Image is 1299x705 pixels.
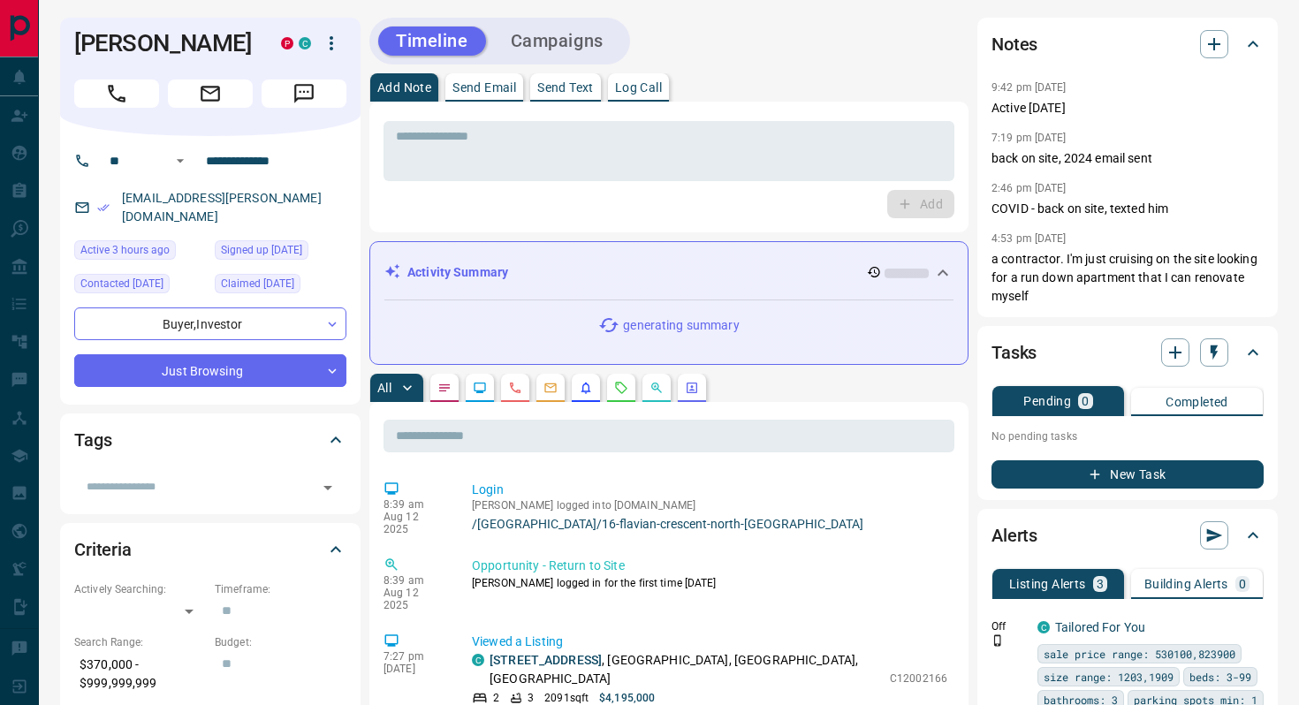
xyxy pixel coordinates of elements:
h2: Notes [991,30,1037,58]
p: Send Email [452,81,516,94]
svg: Lead Browsing Activity [473,381,487,395]
p: a contractor. I'm just cruising on the site looking for a run down apartment that I can renovate ... [991,250,1264,306]
svg: Listing Alerts [579,381,593,395]
div: property.ca [281,37,293,49]
span: size range: 1203,1909 [1044,668,1174,686]
div: condos.ca [1037,621,1050,633]
a: Tailored For You [1055,620,1145,634]
button: New Task [991,460,1264,489]
p: Actively Searching: [74,581,206,597]
p: Login [472,481,947,499]
p: 0 [1082,395,1089,407]
p: Log Call [615,81,662,94]
p: Active [DATE] [991,99,1264,117]
p: Activity Summary [407,263,508,282]
a: [STREET_ADDRESS] [490,653,602,667]
a: [EMAIL_ADDRESS][PERSON_NAME][DOMAIN_NAME] [122,191,322,224]
p: C12002166 [890,671,947,686]
p: Viewed a Listing [472,633,947,651]
p: No pending tasks [991,423,1264,450]
div: Tue Aug 12 2025 [74,240,206,265]
h2: Criteria [74,535,132,564]
h2: Tags [74,426,111,454]
p: 7:27 pm [384,650,445,663]
p: 0 [1239,578,1246,590]
h1: [PERSON_NAME] [74,29,254,57]
p: 2:46 pm [DATE] [991,182,1067,194]
svg: Agent Actions [685,381,699,395]
p: Pending [1023,395,1071,407]
span: Message [262,80,346,108]
p: Aug 12 2025 [384,587,445,611]
div: Thu Dec 12 2019 [215,240,346,265]
a: /[GEOGRAPHIC_DATA]/16-flavian-crescent-north-[GEOGRAPHIC_DATA] [472,517,947,531]
p: COVID - back on site, texted him [991,200,1264,218]
p: [PERSON_NAME] logged into [DOMAIN_NAME] [472,499,947,512]
p: 7:19 pm [DATE] [991,132,1067,144]
p: 4:53 pm [DATE] [991,232,1067,245]
button: Campaigns [493,27,621,56]
div: Thu Dec 12 2019 [215,274,346,299]
p: [DATE] [384,663,445,675]
p: generating summary [623,316,739,335]
div: condos.ca [472,654,484,666]
p: Aug 12 2025 [384,511,445,535]
h2: Tasks [991,338,1037,367]
p: , [GEOGRAPHIC_DATA], [GEOGRAPHIC_DATA], [GEOGRAPHIC_DATA] [490,651,881,688]
p: Search Range: [74,634,206,650]
div: Fri May 08 2020 [74,274,206,299]
div: Alerts [991,514,1264,557]
div: Tasks [991,331,1264,374]
div: Buyer , Investor [74,307,346,340]
p: 8:39 am [384,498,445,511]
p: Listing Alerts [1009,578,1086,590]
span: Signed up [DATE] [221,241,302,259]
span: Email [168,80,253,108]
span: Claimed [DATE] [221,275,294,292]
h2: Alerts [991,521,1037,550]
p: Add Note [377,81,431,94]
div: Notes [991,23,1264,65]
p: back on site, 2024 email sent [991,149,1264,168]
div: Tags [74,419,346,461]
div: Just Browsing [74,354,346,387]
svg: Requests [614,381,628,395]
p: $370,000 - $999,999,999 [74,650,206,698]
p: [PERSON_NAME] logged in for the first time [DATE] [472,575,947,591]
svg: Opportunities [649,381,664,395]
span: Contacted [DATE] [80,275,163,292]
svg: Push Notification Only [991,634,1004,647]
div: Criteria [74,528,346,571]
p: Timeframe: [215,581,346,597]
p: Off [991,618,1027,634]
button: Timeline [378,27,486,56]
span: sale price range: 530100,823900 [1044,645,1235,663]
p: Opportunity - Return to Site [472,557,947,575]
svg: Calls [508,381,522,395]
span: Call [74,80,159,108]
svg: Emails [543,381,558,395]
p: 8:39 am [384,574,445,587]
div: condos.ca [299,37,311,49]
p: Send Text [537,81,594,94]
p: Budget: [215,634,346,650]
svg: Email Verified [97,201,110,214]
button: Open [170,150,191,171]
p: 3 [1097,578,1104,590]
span: Active 3 hours ago [80,241,170,259]
p: Building Alerts [1144,578,1228,590]
button: Open [315,475,340,500]
p: 9:42 pm [DATE] [991,81,1067,94]
p: All [377,382,391,394]
svg: Notes [437,381,452,395]
div: Activity Summary [384,256,953,289]
p: Completed [1166,396,1228,408]
span: beds: 3-99 [1189,668,1251,686]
